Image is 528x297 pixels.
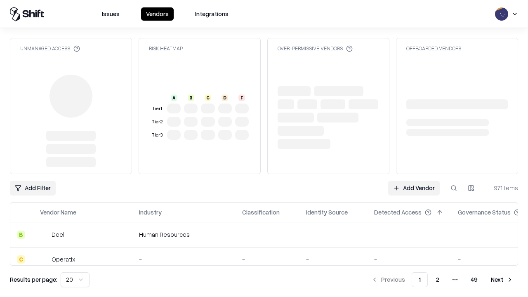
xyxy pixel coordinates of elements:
div: - [139,255,229,264]
div: - [374,255,445,264]
button: Integrations [190,7,233,21]
div: C [17,255,25,264]
div: Risk Heatmap [149,45,183,52]
nav: pagination [366,272,518,287]
img: Deel [40,231,48,239]
button: 2 [429,272,446,287]
div: C [205,94,211,101]
button: Vendors [141,7,174,21]
div: - [242,255,293,264]
button: 49 [464,272,484,287]
div: Operatix [52,255,75,264]
div: B [17,231,25,239]
div: Offboarded Vendors [406,45,461,52]
div: Governance Status [458,208,511,217]
div: Tier 3 [151,132,164,139]
div: Classification [242,208,280,217]
div: Industry [139,208,162,217]
div: 971 items [485,184,518,192]
div: - [306,255,361,264]
img: Operatix [40,255,48,264]
div: A [171,94,177,101]
div: D [222,94,228,101]
div: B [188,94,194,101]
div: Human Resources [139,230,229,239]
div: - [306,230,361,239]
p: Results per page: [10,275,57,284]
div: - [374,230,445,239]
div: Vendor Name [40,208,76,217]
div: Tier 1 [151,105,164,112]
button: 1 [412,272,428,287]
div: F [238,94,245,101]
button: Issues [97,7,125,21]
div: - [242,230,293,239]
div: Over-Permissive Vendors [278,45,353,52]
div: Detected Access [374,208,422,217]
div: Tier 2 [151,118,164,125]
div: Identity Source [306,208,348,217]
div: Deel [52,230,64,239]
div: Unmanaged Access [20,45,80,52]
a: Add Vendor [388,181,440,196]
button: Add Filter [10,181,56,196]
button: Next [486,272,518,287]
